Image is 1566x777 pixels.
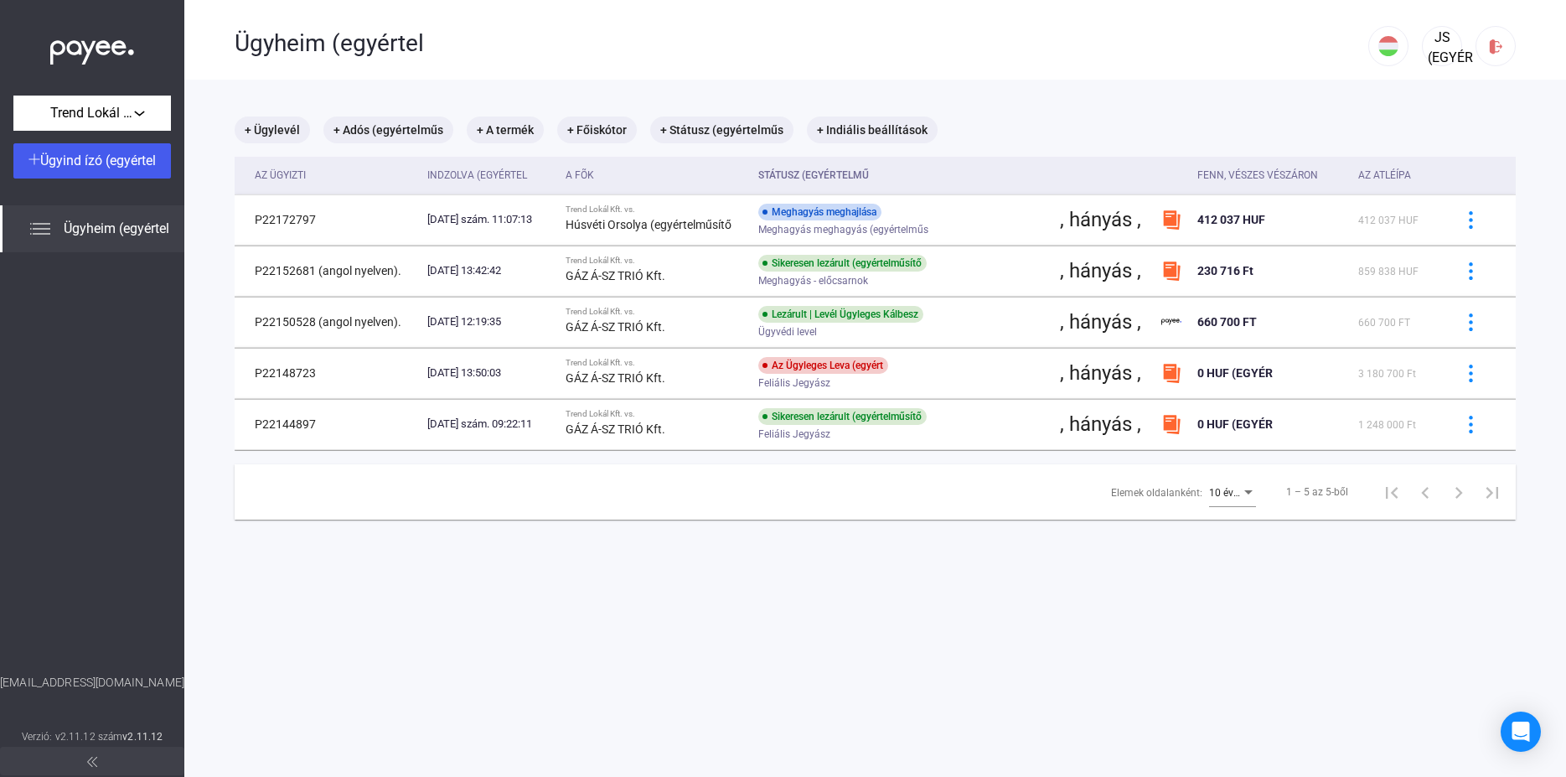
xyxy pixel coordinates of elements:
[1161,414,1181,434] img: szamlazzhu-mini (egyértelműsítő lap)
[1161,312,1181,332] img: payee-logo (egyértelműsítő
[1442,475,1476,509] button: A következő oldal
[557,117,637,143] mat-chip: + Főiskótor
[1197,366,1273,380] span: 0 HUF (EGYÉR
[758,271,868,291] span: Meghagyás - előcsarnok
[566,256,745,266] div: Trend Lokál Kft. vs.
[235,348,421,398] td: P22148723
[566,165,745,185] div: A Fõk
[1286,482,1348,502] div: 1 – 5 az 5-ből
[1453,407,1488,442] button: több-kék
[1462,416,1480,433] img: több-kék
[758,306,923,323] div: Lezárult | Levél Ügyleges Kálbesz
[1453,355,1488,391] button: több-kék
[1053,194,1155,245] td: , hányás ,
[1408,475,1442,509] button: Előző oldal (angolul)
[1462,365,1480,382] img: több-kék
[1197,165,1318,185] div: Fenn, vészes vészáron
[64,219,169,239] span: Ügyheim (egyértel
[1358,317,1410,329] span: 660 700 FT
[1161,261,1181,281] img: szamlazzhu-mini (egyértelműsítő lap)
[1358,165,1432,185] div: Az atléípa
[758,255,927,272] div: Sikeresen lezárult (egyértelműsítő
[122,731,163,743] strong: v2.11.12
[255,165,414,185] div: Az Ügyizti
[1453,253,1488,288] button: több-kék
[1111,483,1202,503] div: Elemek oldalanként:
[566,307,745,317] div: Trend Lokál Kft. vs.
[566,409,745,419] div: Trend Lokál Kft. vs.
[1161,363,1181,383] img: szamlazzhu-mini (egyértelműsítő lap)
[87,757,97,767] img: arrow-double-left-grey.svg
[1462,211,1480,229] img: több-kék
[427,165,527,185] div: Indzolva (egyértel
[1197,264,1253,277] span: 230 716 Ft
[758,322,817,342] span: Ügyvédi level
[1501,712,1541,752] div: Az Intercom Messenger megnyitása
[752,157,1053,194] th: Státusz (egyértelmű
[50,31,134,65] img: white-payee-white-dot.svg
[1462,262,1480,280] img: több-kék
[30,219,50,239] img: list.svg
[235,194,421,245] td: P22172797
[13,143,171,179] button: Ügyind ízó (egyértel
[758,204,881,220] div: Meghagyás meghajlása
[1358,165,1411,185] div: Az atléípa
[1209,482,1256,502] mat-select: Elemek oldalanként:
[1197,315,1257,329] span: 660 700 FT
[807,117,938,143] mat-chip: + Indiális beállítások
[1358,419,1416,431] span: 1 248 000 Ft
[1476,475,1509,509] button: Az utolsó oldal
[13,96,171,131] button: Trend Lokál Kft.
[566,218,731,231] strong: Húsvéti Orsolya (egyértelműsítő
[427,165,551,185] div: Indzolva (egyértel
[566,269,665,282] strong: GÁZ Á-SZ TRIÓ Kft.
[1358,215,1419,226] span: 412 037 HUF
[1462,313,1480,331] img: több-kék
[758,357,888,374] div: Az Ügyleges Leva (egyért
[1422,26,1462,66] button: JS (EGYÉR
[50,103,134,123] span: Trend Lokál Kft.
[1053,348,1155,398] td: , hányás ,
[1358,368,1416,380] span: 3 180 700 Ft
[758,373,830,393] span: Feliális Jegyász
[1453,304,1488,339] button: több-kék
[1197,417,1273,431] span: 0 HUF (EGYÉR
[566,205,745,215] div: Trend Lokál Kft. vs.
[1487,38,1505,55] img: Logout-red (egyértelmű
[235,399,421,449] td: P22144897
[427,262,551,279] div: [DATE] 13:42:42
[650,117,793,143] mat-chip: + Státusz (egyértelműs
[1197,165,1344,185] div: Fenn, vészes vészáron
[1161,210,1181,230] img: szamlazzhu-mini (egyértelműsítő lap)
[1378,36,1398,56] img: HU (EGY
[323,117,453,143] mat-chip: + Adós (egyértelműs
[235,246,421,296] td: P22152681 (angol nyelven).
[467,117,544,143] mat-chip: + A termék
[427,313,551,330] div: [DATE] 12:19:35
[1476,26,1516,66] button: Logout-red (egyértelmű
[566,320,665,334] strong: GÁZ Á-SZ TRIÓ Kft.
[1428,28,1456,68] div: JS (EGYÉR
[1053,246,1155,296] td: , hányás ,
[1368,26,1408,66] button: HU (EGY
[235,29,1368,58] div: Ügyheim (egyértel
[1053,399,1155,449] td: , hányás ,
[427,416,551,433] div: [DATE] szám. 09:22:11
[1053,297,1155,347] td: , hányás ,
[427,211,551,228] div: [DATE] szám. 11:07:13
[1375,475,1408,509] button: Az első oldal
[758,220,928,240] span: Meghagyás meghagyás (egyértelműs
[758,424,830,444] span: Feliális Jegyász
[758,408,927,425] div: Sikeresen lezárult (egyértelműsítő
[1197,213,1265,226] span: 412 037 HUF
[566,371,665,385] strong: GÁZ Á-SZ TRIÓ Kft.
[566,422,665,436] strong: GÁZ Á-SZ TRIÓ Kft.
[1358,266,1419,277] span: 859 838 HUF
[255,165,306,185] div: Az Ügyizti
[235,297,421,347] td: P22150528 (angol nyelven).
[28,153,40,165] img: plus-white.svg
[566,165,594,185] div: A Fõk
[1209,487,1266,499] span: 10 éves kora
[566,358,745,368] div: Trend Lokál Kft. vs.
[40,153,156,168] span: Ügyind ízó (egyértel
